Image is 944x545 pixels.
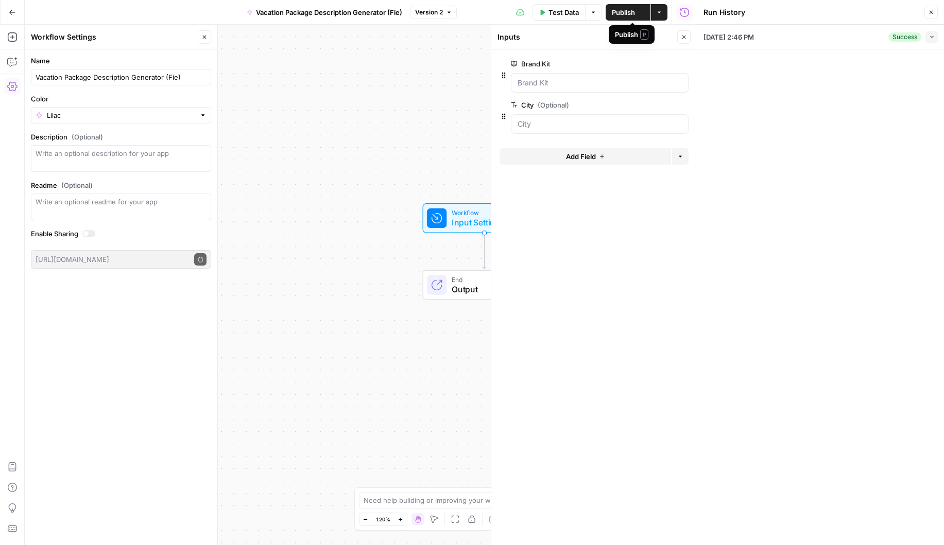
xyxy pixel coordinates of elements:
[497,32,674,42] div: Inputs
[452,274,536,284] span: End
[511,59,630,69] label: Brand Kit
[483,233,486,269] g: Edge from start to end
[533,4,585,21] button: Test Data
[31,94,211,104] label: Color
[47,110,195,120] input: Lilac
[61,180,93,190] span: (Optional)
[500,148,671,165] button: Add Field
[31,56,211,66] label: Name
[511,100,630,110] label: City
[606,4,650,21] button: Publish
[518,119,682,129] input: City
[452,208,513,218] span: Workflow
[376,515,390,523] span: 120%
[389,270,580,300] div: EndOutput
[31,180,211,190] label: Readme
[36,72,207,82] input: Untitled
[31,132,211,142] label: Description
[72,132,103,142] span: (Optional)
[256,7,402,17] span: Vacation Package Description Generator (Fie)
[452,283,536,295] span: Output
[31,32,195,42] div: Workflow Settings
[410,6,457,19] button: Version 2
[452,216,513,228] span: Input Settings
[415,8,443,17] span: Version 2
[548,7,579,17] span: Test Data
[31,228,211,239] label: Enable Sharing
[612,7,635,17] span: Publish
[703,32,754,42] span: [DATE] 2:46 PM
[566,151,596,162] span: Add Field
[518,78,682,88] input: Brand Kit
[389,203,580,233] div: WorkflowInput SettingsInputs
[241,4,408,21] button: Vacation Package Description Generator (Fie)
[888,32,921,42] div: Success
[538,100,569,110] span: (Optional)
